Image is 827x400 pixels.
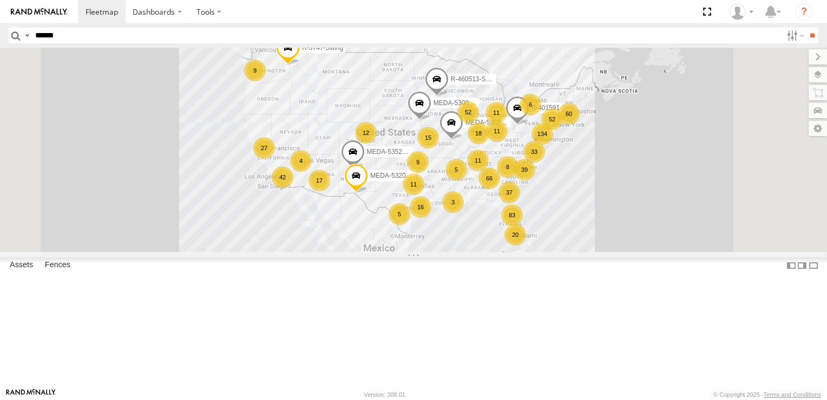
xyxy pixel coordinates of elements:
[497,156,518,178] div: 8
[478,167,500,189] div: 66
[523,141,545,163] div: 33
[531,123,553,145] div: 134
[808,257,819,273] label: Hide Summary Table
[465,119,521,126] span: MEDA-535204-Roll
[302,43,343,51] span: R-3747-Swing
[783,28,806,43] label: Search Filter Options
[367,147,423,155] span: MEDA-535214-Roll
[445,159,467,180] div: 5
[498,182,520,203] div: 37
[253,137,275,159] div: 27
[410,196,431,218] div: 16
[309,170,330,191] div: 17
[40,258,76,273] label: Fences
[786,257,797,273] label: Dock Summary Table to the Left
[797,257,808,273] label: Dock Summary Table to the Right
[403,173,424,195] div: 11
[451,75,499,83] span: R-460513-Swing
[407,151,429,173] div: 9
[485,102,507,124] div: 11
[713,391,821,398] div: © Copyright 2025 -
[4,258,38,273] label: Assets
[417,127,439,149] div: 15
[272,166,293,188] div: 42
[520,94,541,115] div: 6
[558,103,580,125] div: 60
[364,391,405,398] div: Version: 308.01
[504,224,526,246] div: 20
[468,122,489,144] div: 18
[514,159,535,180] div: 39
[11,8,67,16] img: rand-logo.svg
[290,150,312,172] div: 4
[457,101,479,123] div: 52
[486,120,508,142] div: 11
[501,204,523,226] div: 83
[6,389,56,400] a: Visit our Website
[541,108,563,130] div: 52
[370,171,426,179] span: MEDA-532005-Roll
[389,203,410,225] div: 5
[244,60,266,81] div: 9
[355,122,377,144] div: 12
[531,104,560,111] span: R-401591
[442,191,464,213] div: 3
[726,4,757,20] div: Tim Albro
[434,99,489,107] span: MEDA-530002-Roll
[809,121,827,136] label: Map Settings
[467,150,489,171] div: 11
[23,28,31,43] label: Search Query
[796,3,813,21] i: ?
[764,391,821,398] a: Terms and Conditions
